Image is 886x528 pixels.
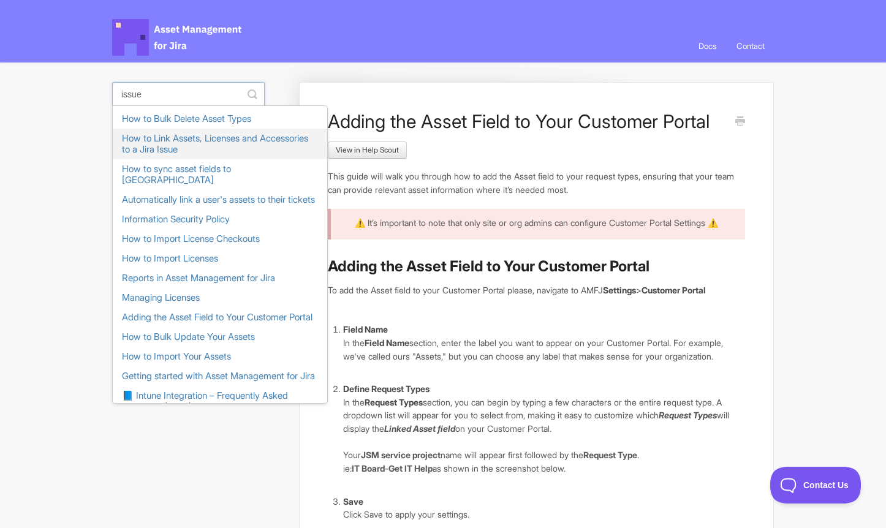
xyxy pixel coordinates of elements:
b: Get IT Help [388,463,433,473]
a: View in Help Scout [328,141,407,159]
span: Asset Management for Jira Docs [112,19,243,56]
a: Adding the Asset Field to Your Customer Portal [113,307,327,327]
input: Search [112,82,265,107]
a: Information Security Policy [113,209,327,229]
a: How to Import Licenses [113,249,327,268]
strong: Field Name [343,324,388,334]
b: Request Type [583,450,637,460]
p: Your name will appear first followed by the . [343,448,745,462]
strong: Save [343,496,363,507]
b: JSM service project [361,450,441,460]
a: Automatically link a user's assets to their tickets [113,190,327,209]
a: Contact [727,29,774,62]
a: How to Import License Checkouts [113,229,327,249]
a: How to Bulk Update Your Assets [113,327,327,347]
h1: Adding the Asset Field to Your Customer Portal [328,110,727,132]
a: Reports in Asset Management for Jira [113,268,327,288]
p: In the section, you can begin by typing a few characters or the entire request type. A dropdown l... [343,396,745,436]
a: 📘 Intune Integration – Frequently Asked Questions (FAQs) [113,386,327,417]
strong: Settings [603,285,636,295]
iframe: Toggle Customer Support [770,467,861,503]
b: IT Board [352,463,385,473]
a: How to Link Assets, Licenses and Accessories to a Jira Issue [113,129,327,159]
strong: Request Types [365,397,423,407]
strong: Define Request Types [343,383,430,394]
p: ie: - as shown in the screenshot below. [343,462,745,475]
p: Click Save to apply your settings. [343,508,745,521]
a: Print this Article [735,115,745,129]
a: Docs [689,29,725,62]
a: How to Import Your Assets [113,347,327,366]
strong: Customer Portal [642,285,706,295]
a: Managing Licenses [113,288,327,307]
a: Getting started with Asset Management for Jira [113,366,327,386]
h2: Adding the Asset Field to Your Customer Portal [328,257,745,276]
strong: Field Name [365,338,409,348]
i: Linked Asset field [384,423,455,434]
i: Request Types [659,410,717,420]
p: This guide will walk you through how to add the Asset field to your request types, ensuring that ... [328,170,745,196]
a: How to Bulk Delete Asset Types [113,109,327,129]
p: In the section, enter the label you want to appear on your Customer Portal. For example, we've ca... [343,336,745,363]
p: To add the Asset field to your Customer Portal please, navigate to AMFJ > [328,284,745,297]
p: ⚠️ It’s important to note that only site or org admins can configure Customer Portal Settings ⚠️ [343,216,730,230]
a: How to sync asset fields to [GEOGRAPHIC_DATA] [113,159,327,190]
